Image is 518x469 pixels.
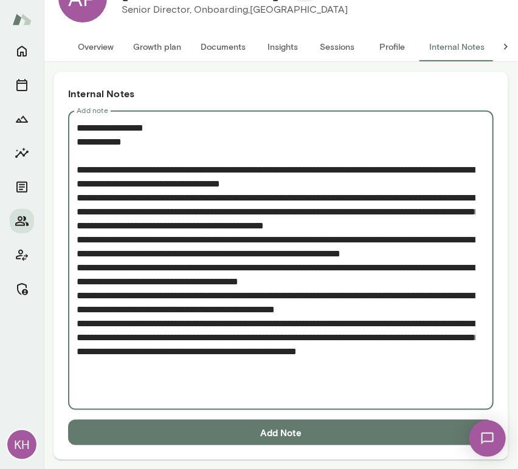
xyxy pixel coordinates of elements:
p: Senior Director, Onboarding, [GEOGRAPHIC_DATA] [122,2,348,17]
button: Documents [191,32,255,61]
h6: Internal Notes [68,86,494,101]
button: Internal Notes [420,32,494,61]
img: Mento [12,8,32,31]
button: Growth plan [123,32,191,61]
button: Growth Plan [10,107,34,131]
button: Home [10,39,34,63]
button: Documents [10,175,34,199]
button: Client app [10,243,34,267]
button: Insights [10,141,34,165]
button: Profile [365,32,420,61]
label: Add note [77,105,108,115]
button: Overview [68,32,123,61]
button: Sessions [10,73,34,97]
button: Insights [255,32,310,61]
button: Manage [10,277,34,301]
div: KH [7,430,36,459]
button: Add Note [68,420,494,445]
button: Sessions [310,32,365,61]
button: Members [10,209,34,233]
